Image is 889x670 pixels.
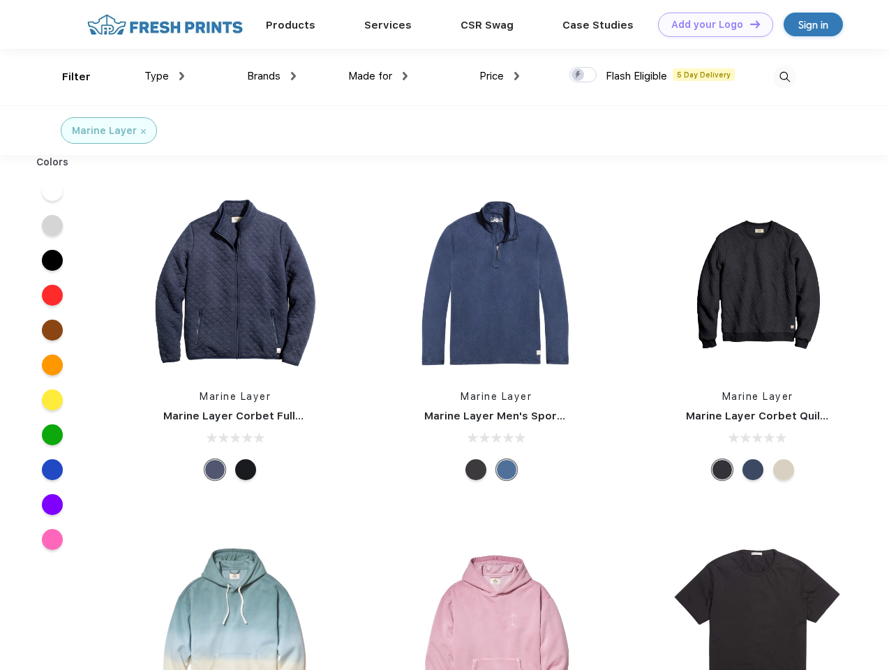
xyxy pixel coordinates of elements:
img: dropdown.png [291,72,296,80]
img: func=resize&h=266 [665,190,851,375]
img: func=resize&h=266 [403,190,589,375]
span: Flash Eligible [606,70,667,82]
a: Marine Layer Men's Sport Quarter Zip [424,410,627,422]
div: Colors [26,155,80,170]
a: Products [266,19,315,31]
div: Marine Layer [72,124,137,138]
div: Deep Denim [496,459,517,480]
a: Services [364,19,412,31]
img: dropdown.png [179,72,184,80]
span: Price [479,70,504,82]
img: desktop_search.svg [773,66,796,89]
img: filter_cancel.svg [141,129,146,134]
a: Marine Layer Corbet Full-Zip Jacket [163,410,357,422]
a: CSR Swag [461,19,514,31]
div: Add your Logo [671,19,743,31]
span: Brands [247,70,281,82]
span: Made for [348,70,392,82]
span: Type [144,70,169,82]
div: Charcoal [712,459,733,480]
div: Navy Heather [742,459,763,480]
img: fo%20logo%202.webp [83,13,247,37]
a: Marine Layer [461,391,532,402]
div: Oat Heather [773,459,794,480]
div: Navy [204,459,225,480]
a: Marine Layer [200,391,271,402]
span: 5 Day Delivery [673,68,735,81]
img: dropdown.png [514,72,519,80]
img: dropdown.png [403,72,408,80]
div: Sign in [798,17,828,33]
div: Black [235,459,256,480]
a: Marine Layer [722,391,793,402]
a: Sign in [784,13,843,36]
div: Charcoal [465,459,486,480]
div: Filter [62,69,91,85]
img: func=resize&h=266 [142,190,328,375]
img: DT [750,20,760,28]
